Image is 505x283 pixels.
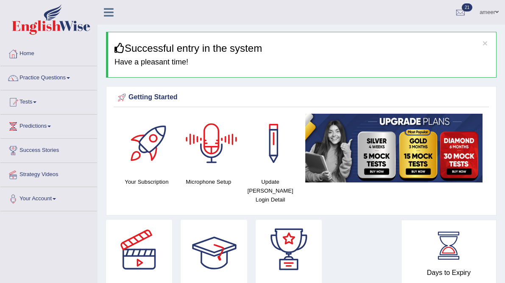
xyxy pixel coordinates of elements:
[114,58,490,67] h4: Have a pleasant time!
[0,115,97,136] a: Predictions
[0,139,97,160] a: Success Stories
[0,187,97,208] a: Your Account
[0,66,97,87] a: Practice Questions
[0,42,97,63] a: Home
[0,90,97,112] a: Tests
[120,177,173,186] h4: Your Subscription
[462,3,472,11] span: 21
[483,39,488,48] button: ×
[305,114,483,182] img: small5.jpg
[244,177,297,204] h4: Update [PERSON_NAME] Login Detail
[182,177,235,186] h4: Microphone Setup
[116,91,487,104] div: Getting Started
[0,163,97,184] a: Strategy Videos
[114,43,490,54] h3: Successful entry in the system
[411,269,487,277] h4: Days to Expiry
